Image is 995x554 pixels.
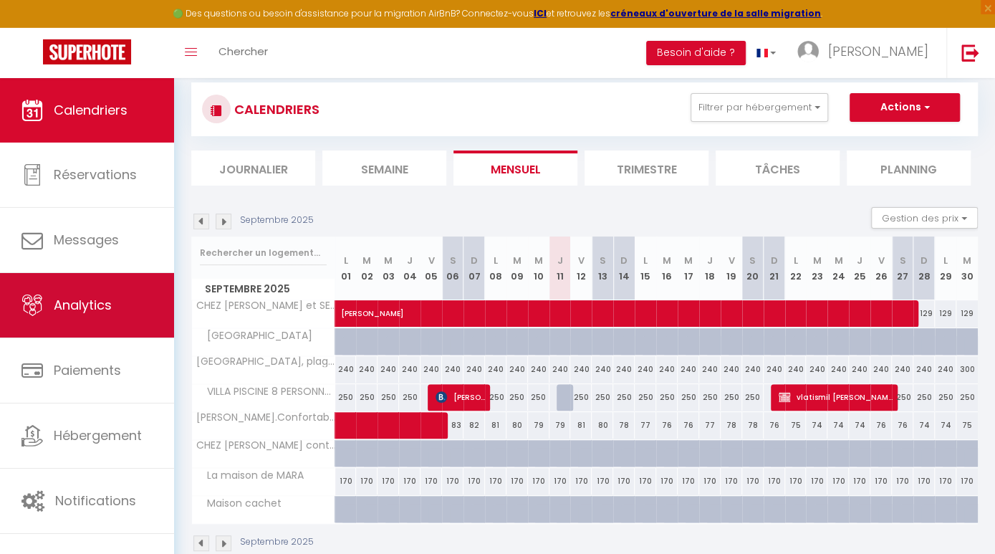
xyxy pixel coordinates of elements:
p: Septembre 2025 [240,535,314,549]
div: 170 [356,468,378,495]
div: 250 [678,384,699,411]
button: Filtrer par hébergement [691,93,828,122]
abbr: M [362,254,371,267]
div: 170 [506,468,528,495]
div: 240 [592,356,613,383]
th: 11 [549,237,571,300]
th: 25 [849,237,870,300]
div: 76 [870,412,892,439]
th: 02 [356,237,378,300]
li: Planning [847,151,971,186]
span: [GEOGRAPHIC_DATA] [194,328,316,344]
div: 170 [635,468,656,495]
div: 170 [764,468,785,495]
div: 250 [935,384,956,411]
abbr: V [728,254,734,267]
div: 240 [549,356,571,383]
div: 250 [635,384,656,411]
div: 240 [613,356,635,383]
div: 250 [956,384,978,411]
abbr: M [384,254,393,267]
img: Super Booking [43,39,131,65]
span: Réservations [54,166,137,183]
div: 250 [721,384,742,411]
div: 240 [849,356,870,383]
div: 170 [442,468,463,495]
abbr: M [684,254,693,267]
div: 74 [935,412,956,439]
th: 13 [592,237,613,300]
img: ... [797,41,819,62]
li: Mensuel [453,151,577,186]
span: La maison de MARA [194,468,307,484]
div: 170 [721,468,742,495]
div: 76 [678,412,699,439]
input: Rechercher un logement... [200,240,327,266]
th: 19 [721,237,742,300]
abbr: S [749,254,756,267]
abbr: S [900,254,906,267]
h3: CALENDRIERS [231,93,319,125]
div: 240 [656,356,678,383]
div: 250 [592,384,613,411]
abbr: J [557,254,563,267]
abbr: M [534,254,543,267]
abbr: D [921,254,928,267]
abbr: J [707,254,713,267]
div: 170 [399,468,420,495]
th: 15 [635,237,656,300]
th: 24 [827,237,849,300]
div: 240 [528,356,549,383]
th: 21 [764,237,785,300]
span: CHEZ [PERSON_NAME] et SEKTY.Joli 2 pièces/terrasse/parking/proche plage commerces [194,300,337,311]
li: Journalier [191,151,315,186]
div: 78 [742,412,764,439]
div: 240 [378,356,399,383]
div: 170 [528,468,549,495]
div: 250 [506,384,528,411]
abbr: D [620,254,628,267]
abbr: J [407,254,413,267]
th: 01 [335,237,357,300]
a: créneaux d'ouverture de la salle migration [610,7,821,19]
span: [PERSON_NAME] [828,42,928,60]
div: 240 [806,356,827,383]
th: 29 [935,237,956,300]
div: 240 [913,356,935,383]
abbr: V [578,254,585,267]
th: 05 [420,237,442,300]
div: 170 [806,468,827,495]
abbr: L [793,254,797,267]
abbr: L [943,254,948,267]
abbr: M [834,254,842,267]
div: 250 [528,384,549,411]
th: 10 [528,237,549,300]
th: 07 [463,237,485,300]
div: 240 [742,356,764,383]
div: 76 [656,412,678,439]
div: 250 [742,384,764,411]
span: Maison cachet [194,496,285,512]
abbr: M [513,254,521,267]
th: 06 [442,237,463,300]
span: Hébergement [54,426,142,444]
abbr: S [449,254,456,267]
li: Trimestre [585,151,708,186]
button: Actions [850,93,960,122]
img: logout [961,44,979,62]
strong: ICI [534,7,547,19]
div: 240 [699,356,721,383]
abbr: V [428,254,435,267]
div: 77 [635,412,656,439]
div: 74 [827,412,849,439]
div: 240 [721,356,742,383]
div: 75 [785,412,807,439]
th: 18 [699,237,721,300]
div: 170 [335,468,357,495]
div: 79 [549,412,571,439]
span: Paiements [54,361,121,379]
div: 240 [463,356,485,383]
div: 170 [870,468,892,495]
span: CHEZ [PERSON_NAME] contemporaine proche mer [194,440,337,451]
button: Ouvrir le widget de chat LiveChat [11,6,54,49]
